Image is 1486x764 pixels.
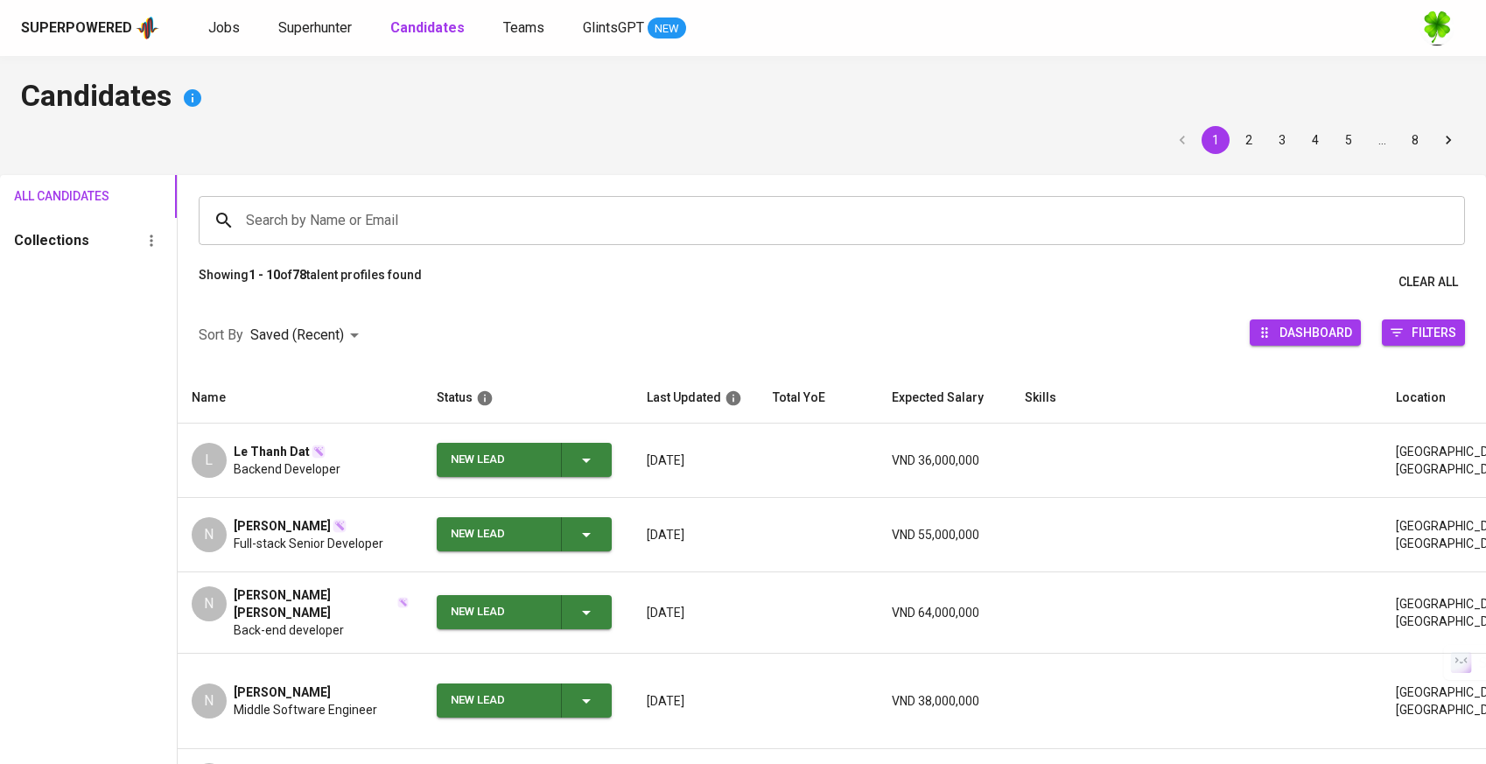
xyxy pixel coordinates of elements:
span: Dashboard [1279,320,1352,344]
button: New Lead [437,683,612,718]
img: magic_wand.svg [312,445,326,459]
th: Last Updated [633,373,759,424]
div: New Lead [451,683,547,718]
div: L [192,443,227,478]
span: Middle Software Engineer [234,701,377,718]
button: New Lead [437,517,612,551]
button: page 1 [1202,126,1230,154]
b: 78 [292,268,306,282]
button: Dashboard [1250,319,1361,346]
div: Superpowered [21,18,132,39]
button: Go to page 5 [1335,126,1363,154]
div: Saved (Recent) [250,319,365,352]
p: [DATE] [647,452,745,469]
button: Go to page 4 [1301,126,1329,154]
img: app logo [136,15,159,41]
span: Le Thanh Dat [234,443,310,460]
div: … [1368,131,1396,149]
div: N [192,517,227,552]
span: GlintsGPT [583,19,644,36]
button: Go to next page [1434,126,1462,154]
p: VND 55,000,000 [892,526,997,543]
b: 1 - 10 [249,268,280,282]
button: Go to page 3 [1268,126,1296,154]
h6: Collections [14,228,89,253]
h4: Candidates [21,77,1465,119]
button: New Lead [437,595,612,629]
p: VND 36,000,000 [892,452,997,469]
img: f9493b8c-82b8-4f41-8722-f5d69bb1b761.jpg [1419,11,1454,46]
button: Clear All [1391,266,1465,298]
a: Jobs [208,18,243,39]
span: Back-end developer [234,621,344,639]
a: Superpoweredapp logo [21,15,159,41]
span: Jobs [208,19,240,36]
img: magic_wand.svg [333,519,347,533]
img: magic_wand.svg [397,597,409,608]
th: Total YoE [759,373,878,424]
span: Teams [503,19,544,36]
span: Superhunter [278,19,352,36]
p: Showing of talent profiles found [199,266,422,298]
div: N [192,683,227,718]
p: Saved (Recent) [250,325,344,346]
p: VND 64,000,000 [892,604,997,621]
button: Filters [1382,319,1465,346]
button: New Lead [437,443,612,477]
nav: pagination navigation [1166,126,1465,154]
p: [DATE] [647,692,745,710]
a: Superhunter [278,18,355,39]
span: [PERSON_NAME] [234,683,331,701]
div: N [192,586,227,621]
span: Clear All [1398,271,1458,293]
th: Status [423,373,633,424]
th: Name [178,373,423,424]
div: New Lead [451,517,547,551]
p: Sort By [199,325,243,346]
th: Skills [1011,373,1382,424]
button: Go to page 2 [1235,126,1263,154]
span: [PERSON_NAME] [PERSON_NAME] [234,586,396,621]
a: Candidates [390,18,468,39]
span: Filters [1412,320,1456,344]
th: Expected Salary [878,373,1011,424]
a: GlintsGPT NEW [583,18,686,39]
p: [DATE] [647,604,745,621]
a: Teams [503,18,548,39]
button: Go to page 8 [1401,126,1429,154]
p: [DATE] [647,526,745,543]
div: New Lead [451,595,547,629]
p: VND 38,000,000 [892,692,997,710]
span: [PERSON_NAME] [234,517,331,535]
span: Full-stack Senior Developer [234,535,383,552]
span: NEW [648,20,686,38]
span: Backend Developer [234,460,340,478]
div: New Lead [451,443,547,477]
span: All Candidates [14,186,86,207]
b: Candidates [390,19,465,36]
